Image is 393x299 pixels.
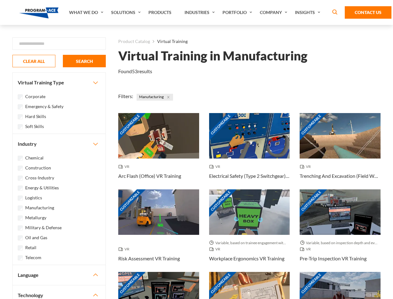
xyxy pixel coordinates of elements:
button: Close [165,94,172,101]
a: Product Catalog [118,37,150,45]
label: Manufacturing [25,204,54,211]
label: Energy & Utilities [25,184,59,191]
input: Emergency & Safety [18,104,23,109]
a: Customizable Thumbnail - Trenching And Excavation (Field Work) VR Training VR Trenching And Excav... [300,113,381,189]
button: Virtual Training Type [13,73,105,93]
label: Soft Skills [25,123,44,130]
a: Customizable Thumbnail - Arc Flash (Office) VR Training VR Arc Flash (Office) VR Training [118,113,199,189]
input: Energy & Utilities [18,186,23,191]
input: Manufacturing [18,206,23,211]
a: Customizable Thumbnail - Workplace Ergonomics VR Training Variable, based on trainee engagement w... [209,189,290,272]
a: Customizable Thumbnail - Pre-Trip Inspection VR Training Variable, based on inspection depth and ... [300,189,381,272]
label: Military & Defense [25,224,62,231]
p: Found results [118,68,152,75]
h1: Virtual Training in Manufacturing [118,50,307,61]
input: Cross-Industry [18,176,23,181]
span: VR [300,164,313,170]
input: Construction [18,166,23,171]
input: Corporate [18,94,23,99]
button: Language [13,265,105,285]
h3: Risk Assessment VR Training [118,255,180,262]
input: Hard Skills [18,114,23,119]
a: Contact Us [345,6,391,19]
label: Retail [25,244,36,251]
h3: Arc Flash (Office) VR Training [118,172,181,180]
span: Filters: [118,93,133,99]
li: Virtual Training [150,37,188,45]
h3: Pre-Trip Inspection VR Training [300,255,367,262]
input: Oil and Gas [18,235,23,240]
label: Emergency & Safety [25,103,63,110]
input: Soft Skills [18,124,23,129]
input: Logistics [18,196,23,201]
input: Military & Defense [18,225,23,230]
h3: Workplace Ergonomics VR Training [209,255,284,262]
span: VR [118,164,132,170]
span: Variable, based on trainee engagement with exercises. [209,240,290,246]
label: Oil and Gas [25,234,47,241]
span: VR [118,246,132,252]
label: Construction [25,164,51,171]
span: VR [209,164,223,170]
img: Program-Ace [19,7,59,18]
em: 53 [132,68,138,74]
span: VR [300,246,313,252]
span: VR [209,246,223,252]
label: Telecom [25,254,41,261]
label: Logistics [25,194,42,201]
a: Customizable Thumbnail - Risk Assessment VR Training VR Risk Assessment VR Training [118,189,199,272]
span: Variable, based on inspection depth and event interaction. [300,240,381,246]
label: Chemical [25,154,44,161]
input: Chemical [18,156,23,161]
label: Cross-Industry [25,174,54,181]
button: CLEAR ALL [12,55,55,67]
label: Metallurgy [25,214,46,221]
span: Manufacturing [137,94,173,101]
input: Retail [18,245,23,250]
button: Industry [13,134,105,154]
label: Hard Skills [25,113,46,120]
label: Corporate [25,93,45,100]
h3: Trenching And Excavation (Field Work) VR Training [300,172,381,180]
h3: Electrical Safety (Type 2 Switchgear) VR Training [209,172,290,180]
input: Metallurgy [18,216,23,221]
a: Customizable Thumbnail - Electrical Safety (Type 2 Switchgear) VR Training VR Electrical Safety (... [209,113,290,189]
input: Telecom [18,255,23,260]
nav: breadcrumb [118,37,381,45]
